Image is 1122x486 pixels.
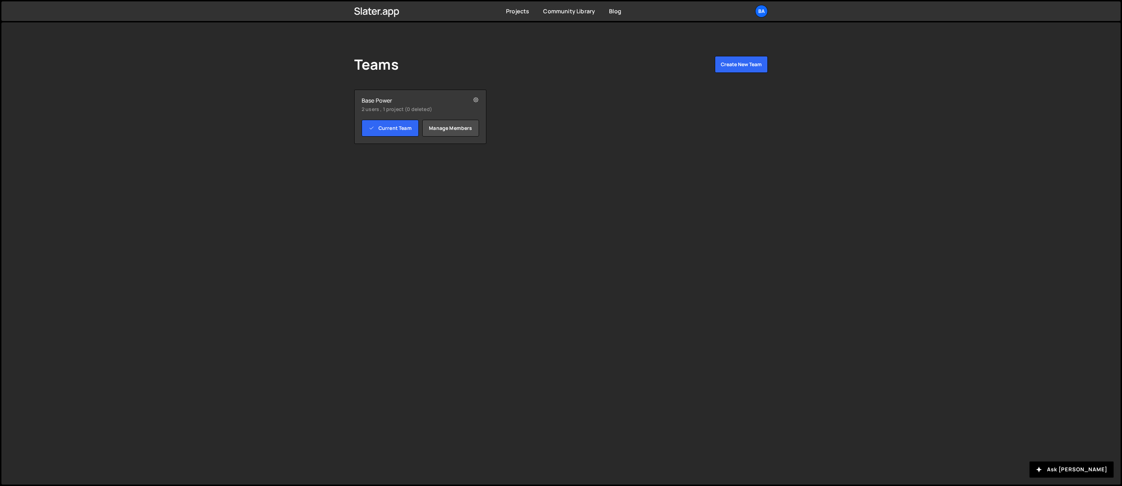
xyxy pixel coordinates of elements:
a: Manage members [422,120,479,137]
button: Ask [PERSON_NAME] [1029,461,1114,478]
a: Blog [609,7,621,15]
button: Create New Team [715,56,768,73]
a: Ba [755,5,768,18]
h1: Teams [354,56,399,73]
a: Projects [506,7,529,15]
a: Community Library [543,7,595,15]
h2: Base Power [362,97,458,104]
a: Current Team [362,120,419,137]
small: 2 users , 1 project (0 deleted) [362,106,458,113]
